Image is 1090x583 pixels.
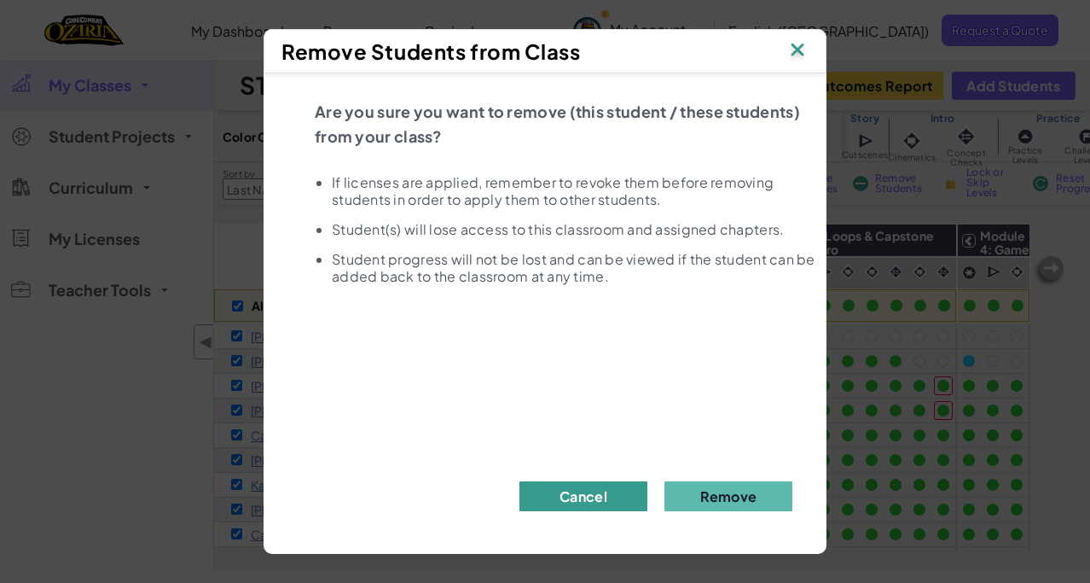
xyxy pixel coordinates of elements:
[786,38,809,64] img: IconClose.svg
[332,251,818,285] li: Student progress will not be lost and can be viewed if the student can be added back to the class...
[281,38,581,64] span: Remove Students from Class
[664,481,792,511] button: Remove
[519,481,647,511] button: Cancel
[315,102,800,146] span: Are you sure you want to remove (this student / these students) from your class?
[332,174,818,208] li: If licenses are applied, remember to revoke them before removing students in order to apply them ...
[332,221,818,238] li: Student(s) will lose access to this classroom and assigned chapters.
